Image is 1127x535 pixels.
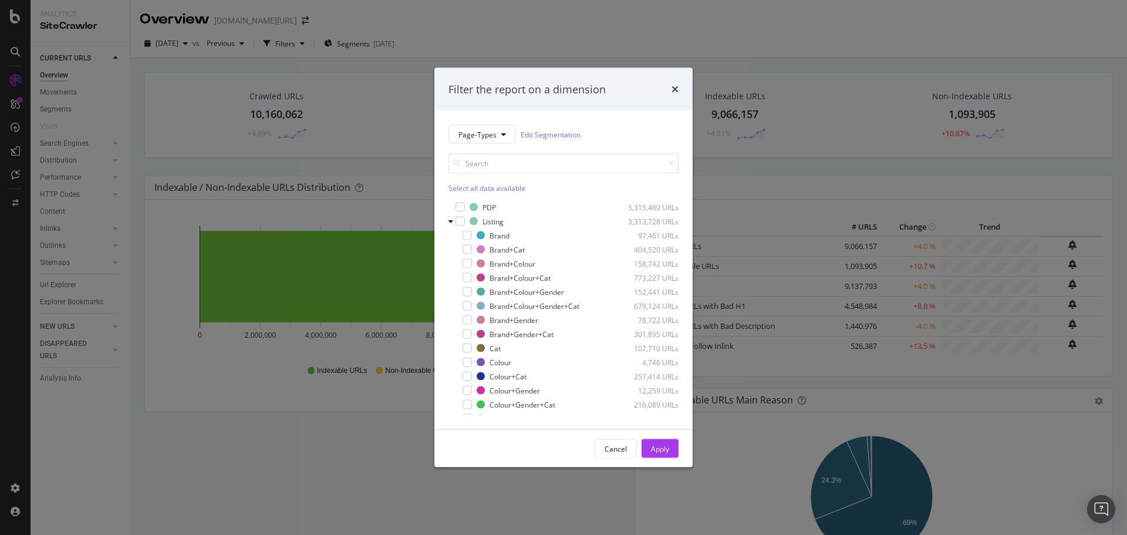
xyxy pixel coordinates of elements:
[621,272,679,282] div: 773,227 URLs
[490,258,535,268] div: Brand+Colour
[490,244,525,254] div: Brand+Cat
[521,128,581,140] a: Edit Segmentation
[448,125,516,144] button: Page-Types
[621,413,679,423] div: 600 URLs
[490,371,527,381] div: Colour+Cat
[621,230,679,240] div: 97,461 URLs
[621,371,679,381] div: 257,414 URLs
[490,301,579,311] div: Brand+Colour+Gender+Cat
[490,230,509,240] div: Brand
[621,244,679,254] div: 404,520 URLs
[490,315,538,325] div: Brand+Gender
[490,399,555,409] div: Colour+Gender+Cat
[651,443,669,453] div: Apply
[482,216,504,226] div: Listing
[621,315,679,325] div: 78,722 URLs
[595,439,637,458] button: Cancel
[621,202,679,212] div: 5,315,469 URLs
[448,183,679,193] div: Select all data available
[458,129,497,139] span: Page-Types
[490,329,554,339] div: Brand+Gender+Cat
[621,399,679,409] div: 216,089 URLs
[672,82,679,97] div: times
[605,443,627,453] div: Cancel
[490,343,501,353] div: Cat
[490,272,551,282] div: Brand+Colour+Cat
[490,413,514,423] div: Gender
[490,287,564,297] div: Brand+Colour+Gender
[448,153,679,174] input: Search
[490,385,540,395] div: Colour+Gender
[448,82,606,97] div: Filter the report on a dimension
[621,287,679,297] div: 152,441 URLs
[642,439,679,458] button: Apply
[482,202,496,212] div: PDP
[434,68,693,467] div: modal
[621,329,679,339] div: 301,895 URLs
[621,385,679,395] div: 12,259 URLs
[621,301,679,311] div: 679,124 URLs
[490,357,511,367] div: Colour
[621,357,679,367] div: 4,746 URLs
[621,216,679,226] div: 3,313,728 URLs
[621,258,679,268] div: 158,742 URLs
[621,343,679,353] div: 107,710 URLs
[1087,495,1115,523] div: Open Intercom Messenger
